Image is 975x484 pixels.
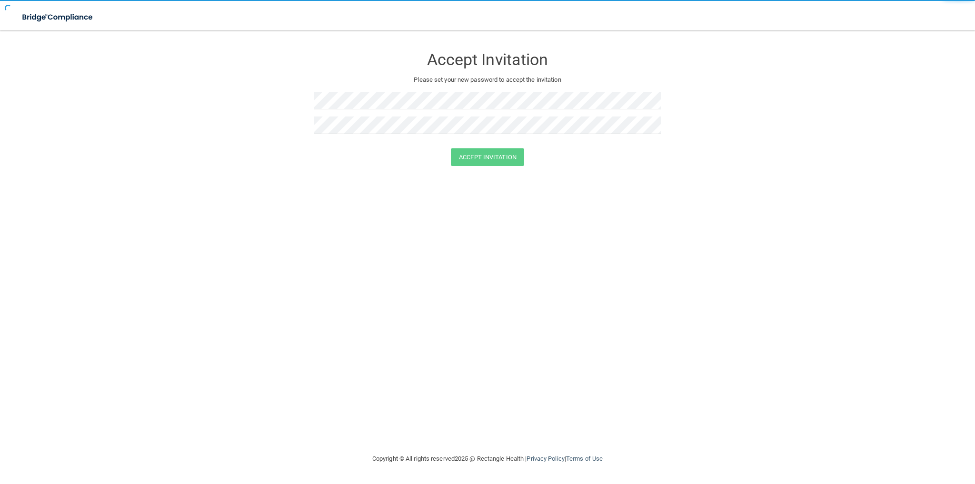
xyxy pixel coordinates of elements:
h3: Accept Invitation [314,51,661,68]
div: Copyright © All rights reserved 2025 @ Rectangle Health | | [314,444,661,474]
img: bridge_compliance_login_screen.278c3ca4.svg [14,8,102,27]
button: Accept Invitation [451,148,524,166]
a: Privacy Policy [527,455,564,462]
p: Please set your new password to accept the invitation [321,74,654,86]
a: Terms of Use [566,455,603,462]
